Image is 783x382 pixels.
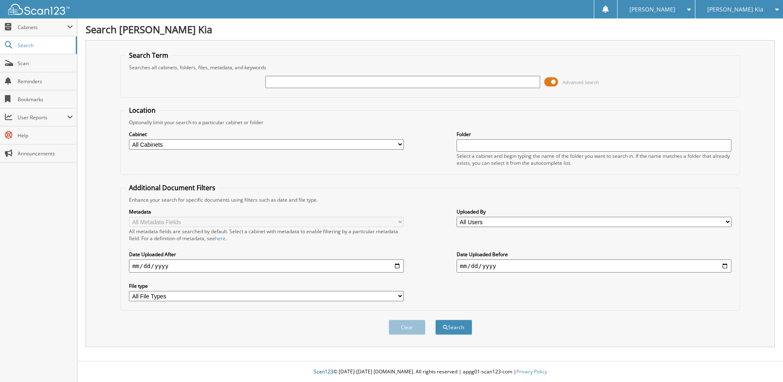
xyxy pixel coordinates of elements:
[129,228,404,242] div: All metadata fields are searched by default. Select a cabinet with metadata to enable filtering b...
[516,368,547,375] a: Privacy Policy
[125,183,220,192] legend: Additional Document Filters
[125,106,160,115] legend: Location
[18,96,73,103] span: Bookmarks
[629,7,675,12] span: [PERSON_NAME]
[129,259,404,273] input: start
[18,114,67,121] span: User Reports
[125,64,735,71] div: Searches all cabinets, folders, files, metadata, and keywords
[18,78,73,85] span: Reminders
[314,368,333,375] span: Scan123
[125,51,172,60] legend: Search Term
[129,251,404,258] label: Date Uploaded After
[457,131,731,138] label: Folder
[86,23,775,36] h1: Search [PERSON_NAME] Kia
[707,7,763,12] span: [PERSON_NAME] Kia
[125,119,735,126] div: Optionally limit your search to a particular cabinet or folder
[77,362,783,382] div: © [DATE]-[DATE] [DOMAIN_NAME]. All rights reserved | appg01-scan123-com |
[457,208,731,215] label: Uploaded By
[435,320,472,335] button: Search
[389,320,425,335] button: Clear
[457,251,731,258] label: Date Uploaded Before
[18,150,73,157] span: Announcements
[18,24,67,31] span: Cabinets
[563,79,599,85] span: Advanced Search
[129,282,404,289] label: File type
[129,131,404,138] label: Cabinet
[18,132,73,139] span: Help
[18,60,73,67] span: Scan
[457,152,731,166] div: Select a cabinet and begin typing the name of the folder you want to search in. If the name match...
[8,4,70,15] img: scan123-logo-white.svg
[129,208,404,215] label: Metadata
[215,235,226,242] a: here
[457,259,731,273] input: end
[125,196,735,203] div: Enhance your search for specific documents using filters such as date and file type.
[18,42,72,49] span: Search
